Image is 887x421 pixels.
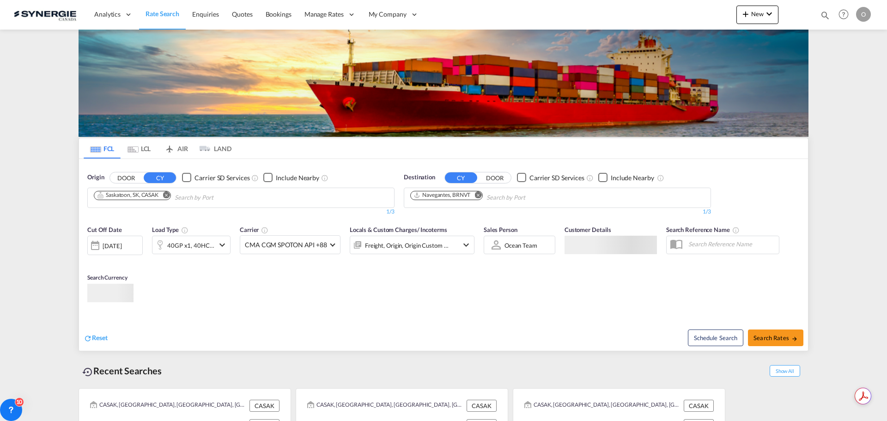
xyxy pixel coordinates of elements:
img: 1f56c880d42311ef80fc7dca854c8e59.png [14,4,76,25]
input: Chips input. [175,190,262,205]
span: Destination [404,173,435,182]
md-checkbox: Checkbox No Ink [182,173,249,183]
md-icon: icon-chevron-down [461,239,472,250]
md-checkbox: Checkbox No Ink [598,173,654,183]
div: CASAK [684,400,714,412]
div: CASAK, Saskatoon, SK, Canada, North America, Americas [90,400,247,412]
span: Search Currency [87,274,128,281]
md-tab-item: FCL [84,138,121,159]
div: Carrier SD Services [529,173,584,183]
div: O [856,7,871,22]
button: icon-plus 400-fgNewicon-chevron-down [736,6,778,24]
md-chips-wrap: Chips container. Use arrow keys to select chips. [92,188,266,205]
span: Customer Details [565,226,611,233]
div: Include Nearby [276,173,319,183]
div: Navegantes, BRNVT [413,191,470,199]
div: Saskatoon, SK, CASAK [97,191,158,199]
md-icon: icon-magnify [820,10,830,20]
div: CASAK [249,400,279,412]
md-checkbox: Checkbox No Ink [517,173,584,183]
div: Carrier SD Services [194,173,249,183]
button: Remove [157,191,170,201]
span: Sales Person [484,226,517,233]
span: Bookings [266,10,292,18]
button: DOOR [110,172,142,183]
span: My Company [369,10,407,19]
md-pagination-wrapper: Use the left and right arrow keys to navigate between tabs [84,138,231,159]
button: Search Ratesicon-arrow-right [748,329,803,346]
div: 1/3 [404,208,711,216]
md-icon: icon-airplane [164,143,175,150]
div: Freight Origin Origin Custom Destination Destination Custom Factory Stuffing [365,239,449,252]
div: CASAK, Saskatoon, SK, Canada, North America, Americas [524,400,681,412]
div: 40GP x1 40HC x1icon-chevron-down [152,236,231,254]
md-icon: icon-information-outline [181,226,188,234]
div: icon-magnify [820,10,830,24]
md-icon: icon-chevron-down [217,239,228,250]
div: CASAK [467,400,497,412]
div: 1/3 [87,208,395,216]
md-datepicker: Select [87,254,94,267]
div: Recent Searches [79,360,165,381]
span: Search Reference Name [666,226,740,233]
span: Manage Rates [304,10,344,19]
div: icon-refreshReset [84,333,108,343]
div: Help [836,6,856,23]
div: [DATE] [103,242,122,250]
span: CMA CGM SPOTON API +88 [245,240,327,250]
div: Press delete to remove this chip. [413,191,472,199]
input: Chips input. [486,190,574,205]
span: Quotes [232,10,252,18]
div: Ocean team [504,242,537,249]
md-select: Sales Person: Ocean team [504,238,538,252]
md-icon: Unchecked: Ignores neighbouring ports when fetching rates.Checked : Includes neighbouring ports w... [657,174,664,182]
div: [DATE] [87,236,143,255]
div: Press delete to remove this chip. [97,191,160,199]
md-tab-item: AIR [158,138,194,159]
span: Reset [92,334,108,342]
div: OriginDOOR CY Checkbox No InkUnchecked: Search for CY (Container Yard) services for all selected ... [79,159,808,351]
div: Include Nearby [611,173,654,183]
button: Remove [468,191,482,201]
button: CY [144,172,176,183]
md-tab-item: LAND [194,138,231,159]
button: CY [445,172,477,183]
span: Rate Search [146,10,179,18]
div: 40GP x1 40HC x1 [167,239,214,252]
md-icon: icon-plus 400-fg [740,8,751,19]
span: Help [836,6,851,22]
md-icon: icon-chevron-down [764,8,775,19]
md-icon: Unchecked: Ignores neighbouring ports when fetching rates.Checked : Includes neighbouring ports w... [321,174,328,182]
span: / Incoterms [417,226,447,233]
span: Show All [770,365,800,377]
span: Load Type [152,226,188,233]
md-icon: icon-backup-restore [82,366,93,378]
div: Freight Origin Origin Custom Destination Destination Custom Factory Stuffingicon-chevron-down [350,236,474,254]
md-icon: icon-arrow-right [791,336,798,342]
button: Note: By default Schedule search will only considerorigin ports, destination ports and cut off da... [688,329,743,346]
span: Carrier [240,226,268,233]
span: New [740,10,775,18]
span: Enquiries [192,10,219,18]
md-icon: Your search will be saved by the below given name [732,226,740,234]
img: LCL+%26+FCL+BACKGROUND.png [79,30,808,137]
md-icon: Unchecked: Search for CY (Container Yard) services for all selected carriers.Checked : Search for... [251,174,259,182]
span: Cut Off Date [87,226,122,233]
md-checkbox: Checkbox No Ink [263,173,319,183]
md-icon: Unchecked: Search for CY (Container Yard) services for all selected carriers.Checked : Search for... [586,174,594,182]
md-icon: icon-refresh [84,334,92,342]
div: CASAK, Saskatoon, SK, Canada, North America, Americas [307,400,464,412]
span: Locals & Custom Charges [350,226,447,233]
span: Origin [87,173,104,182]
span: Analytics [94,10,121,19]
md-tab-item: LCL [121,138,158,159]
input: Search Reference Name [684,237,779,251]
md-chips-wrap: Chips container. Use arrow keys to select chips. [409,188,578,205]
button: DOOR [479,172,511,183]
span: Search Rates [753,334,798,342]
md-icon: The selected Trucker/Carrierwill be displayed in the rate results If the rates are from another f... [261,226,268,234]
